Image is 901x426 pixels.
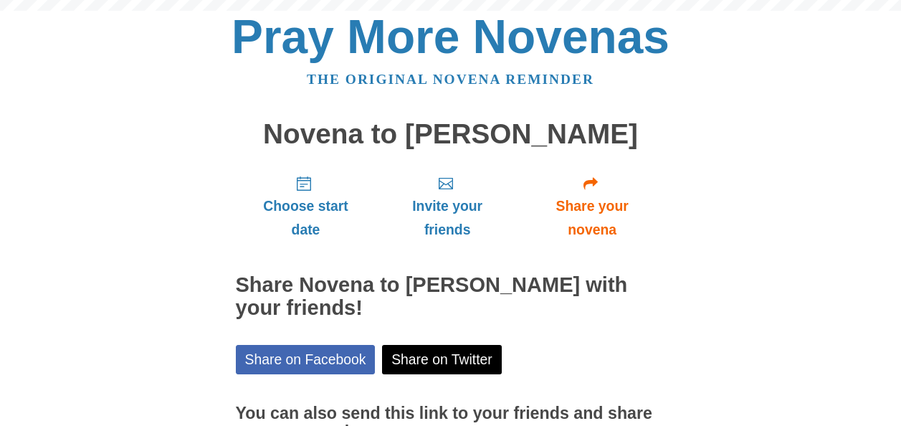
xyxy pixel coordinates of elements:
a: Pray More Novenas [232,10,669,63]
span: Invite your friends [390,194,504,242]
a: Share on Facebook [236,345,376,374]
a: Share on Twitter [382,345,502,374]
a: The original novena reminder [307,72,594,87]
a: Invite your friends [376,164,518,249]
a: Choose start date [236,164,376,249]
a: Share your novena [519,164,666,249]
span: Share your novena [533,194,652,242]
span: Choose start date [250,194,362,242]
h2: Share Novena to [PERSON_NAME] with your friends! [236,274,666,320]
h1: Novena to [PERSON_NAME] [236,119,666,150]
